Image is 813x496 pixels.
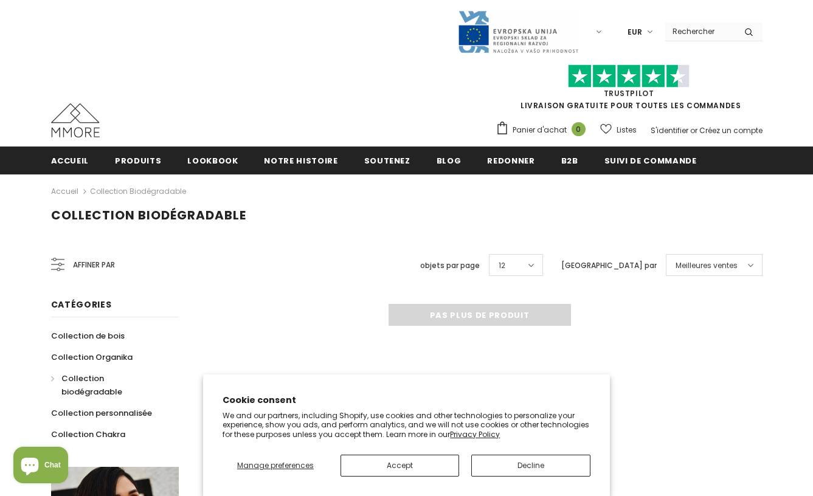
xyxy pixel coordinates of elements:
a: Collection Chakra [51,424,125,445]
a: Créez un compte [699,125,763,136]
span: Panier d'achat [513,124,567,136]
span: EUR [628,26,642,38]
span: Collection personnalisée [51,407,152,419]
a: soutenez [364,146,410,174]
a: Collection personnalisée [51,402,152,424]
inbox-online-store-chat: Shopify online store chat [10,447,72,486]
a: Lookbook [187,146,238,174]
a: Listes [600,119,637,140]
a: Produits [115,146,161,174]
span: Collection Organika [51,351,133,363]
span: Listes [617,124,637,136]
a: Collection Organika [51,346,133,368]
a: Privacy Policy [450,429,500,439]
span: LIVRAISON GRATUITE POUR TOUTES LES COMMANDES [496,70,763,111]
span: soutenez [364,155,410,167]
span: Collection de bois [51,330,125,342]
a: Redonner [487,146,535,174]
span: Collection biodégradable [61,373,122,398]
h2: Cookie consent [223,394,590,407]
span: Collection Chakra [51,429,125,440]
a: TrustPilot [604,88,654,98]
span: 12 [499,260,505,272]
span: B2B [561,155,578,167]
a: Javni Razpis [457,26,579,36]
a: Blog [437,146,462,174]
span: 0 [572,122,586,136]
a: Collection biodégradable [90,186,186,196]
a: Collection biodégradable [51,368,165,402]
label: [GEOGRAPHIC_DATA] par [561,260,657,272]
a: Panier d'achat 0 [496,121,592,139]
a: Collection de bois [51,325,125,346]
a: Accueil [51,184,78,199]
a: Notre histoire [264,146,337,174]
a: B2B [561,146,578,174]
span: Accueil [51,155,89,167]
label: objets par page [420,260,480,272]
a: S'identifier [651,125,688,136]
a: Accueil [51,146,89,174]
span: Meilleures ventes [676,260,738,272]
img: Javni Razpis [457,10,579,54]
span: Catégories [51,298,112,311]
span: Lookbook [187,155,238,167]
button: Manage preferences [223,455,328,477]
p: We and our partners, including Shopify, use cookies and other technologies to personalize your ex... [223,411,590,439]
span: Collection biodégradable [51,207,246,224]
button: Decline [471,455,590,477]
span: Redonner [487,155,535,167]
input: Search Site [665,22,735,40]
span: Suivi de commande [604,155,697,167]
span: or [690,125,697,136]
img: Cas MMORE [51,103,100,137]
span: Blog [437,155,462,167]
a: Suivi de commande [604,146,697,174]
span: Affiner par [73,258,115,272]
button: Accept [341,455,460,477]
span: Manage preferences [237,460,314,470]
img: Faites confiance aux étoiles pilotes [568,64,690,88]
span: Notre histoire [264,155,337,167]
span: Produits [115,155,161,167]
